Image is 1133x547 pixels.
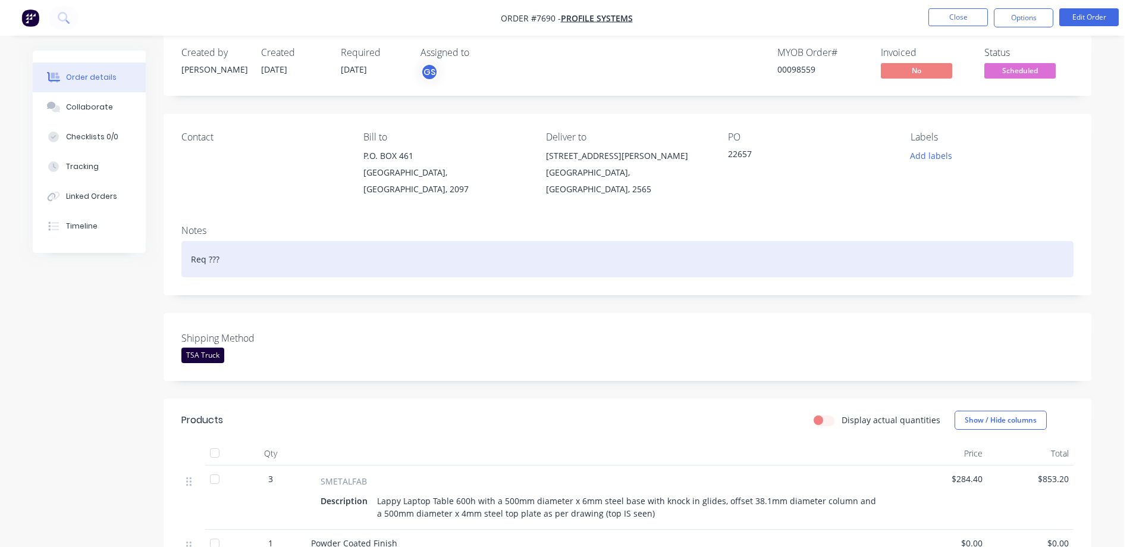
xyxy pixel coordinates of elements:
[546,132,709,143] div: Deliver to
[341,47,406,58] div: Required
[561,12,633,24] a: Profile Systems
[372,492,887,522] div: Lappy Laptop Table 600h with a 500mm diameter x 6mm steel base with knock in glides, offset 38.1m...
[66,221,98,232] div: Timeline
[363,164,526,198] div: [GEOGRAPHIC_DATA], [GEOGRAPHIC_DATA], 2097
[955,411,1047,430] button: Show / Hide columns
[268,473,273,485] span: 3
[546,148,709,198] div: [STREET_ADDRESS][PERSON_NAME][GEOGRAPHIC_DATA], [GEOGRAPHIC_DATA], 2565
[777,47,867,58] div: MYOB Order #
[181,225,1074,236] div: Notes
[261,47,327,58] div: Created
[984,63,1056,78] span: Scheduled
[992,473,1069,485] span: $853.20
[321,492,372,510] div: Description
[546,164,709,198] div: [GEOGRAPHIC_DATA], [GEOGRAPHIC_DATA], 2565
[66,102,113,112] div: Collaborate
[994,8,1053,27] button: Options
[903,148,958,164] button: Add labels
[181,47,247,58] div: Created by
[984,63,1056,81] button: Scheduled
[33,122,146,152] button: Checklists 0/0
[363,148,526,198] div: P.O. BOX 461[GEOGRAPHIC_DATA], [GEOGRAPHIC_DATA], 2097
[181,348,224,363] div: TSA Truck
[363,148,526,164] div: P.O. BOX 461
[33,211,146,241] button: Timeline
[261,64,287,75] span: [DATE]
[546,148,709,164] div: [STREET_ADDRESS][PERSON_NAME]
[928,8,988,26] button: Close
[363,132,526,143] div: Bill to
[66,72,117,83] div: Order details
[728,132,891,143] div: PO
[341,64,367,75] span: [DATE]
[984,47,1074,58] div: Status
[777,63,867,76] div: 00098559
[881,47,970,58] div: Invoiced
[33,152,146,182] button: Tracking
[33,182,146,211] button: Linked Orders
[66,132,118,142] div: Checklists 0/0
[235,442,306,465] div: Qty
[66,161,99,172] div: Tracking
[911,132,1074,143] div: Labels
[501,12,561,24] span: Order #7690 -
[420,47,539,58] div: Assigned to
[21,9,39,27] img: Factory
[181,413,223,427] div: Products
[901,442,987,465] div: Price
[881,63,952,78] span: No
[987,442,1074,465] div: Total
[66,191,117,202] div: Linked Orders
[906,473,983,485] span: $284.40
[181,63,247,76] div: [PERSON_NAME]
[842,414,940,426] label: Display actual quantities
[33,62,146,92] button: Order details
[33,92,146,122] button: Collaborate
[181,241,1074,277] div: Req ???
[1059,8,1119,26] button: Edit Order
[181,331,330,345] label: Shipping Method
[321,475,367,487] span: SMETALFAB
[181,132,344,143] div: Contact
[420,63,438,81] button: GS
[728,148,877,164] div: 22657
